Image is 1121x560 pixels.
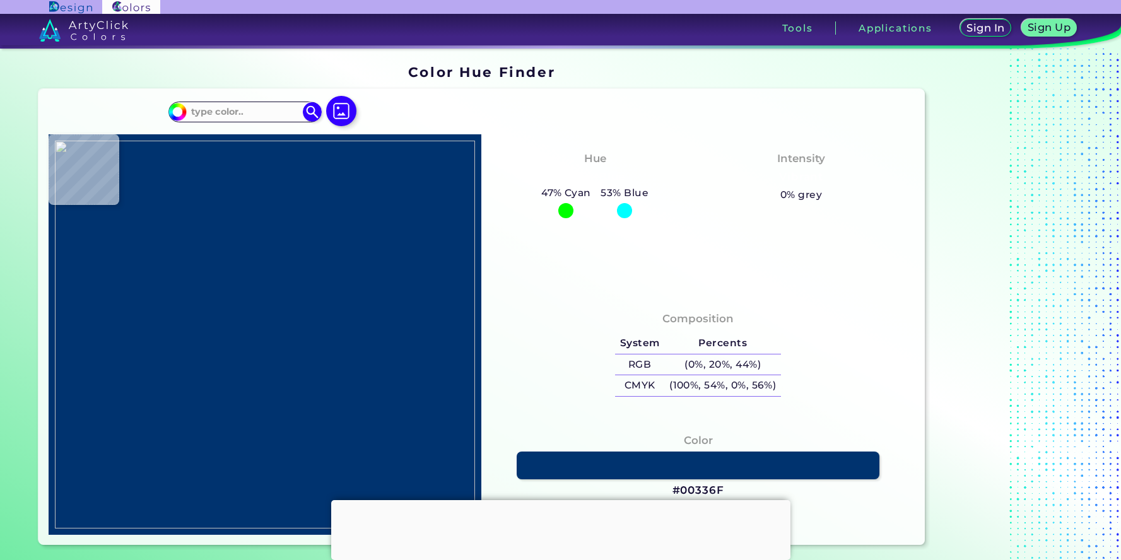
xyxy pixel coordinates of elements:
[684,431,713,450] h4: Color
[596,185,654,201] h5: 53% Blue
[782,23,813,33] h3: Tools
[1024,20,1074,36] a: Sign Up
[584,149,606,168] h4: Hue
[303,102,322,121] img: icon search
[408,62,555,81] h1: Color Hue Finder
[662,310,734,328] h4: Composition
[39,19,128,42] img: logo_artyclick_colors_white.svg
[930,60,1088,551] iframe: Advertisement
[331,500,790,557] iframe: Advertisement
[664,375,781,396] h5: (100%, 54%, 0%, 56%)
[777,149,825,168] h4: Intensity
[672,483,724,498] h3: #00336F
[1030,23,1069,32] h5: Sign Up
[664,333,781,354] h5: Percents
[664,354,781,375] h5: (0%, 20%, 44%)
[968,23,1002,33] h5: Sign In
[49,1,91,13] img: ArtyClick Design logo
[326,96,356,126] img: icon picture
[859,23,932,33] h3: Applications
[615,375,664,396] h5: CMYK
[536,185,596,201] h5: 47% Cyan
[559,170,630,185] h3: Cyan-Blue
[774,170,829,185] h3: Vibrant
[55,141,475,528] img: a5f1bb42-b017-4558-96d1-05751531591e
[963,20,1009,36] a: Sign In
[186,103,303,120] input: type color..
[615,333,664,354] h5: System
[780,187,822,203] h5: 0% grey
[615,354,664,375] h5: RGB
